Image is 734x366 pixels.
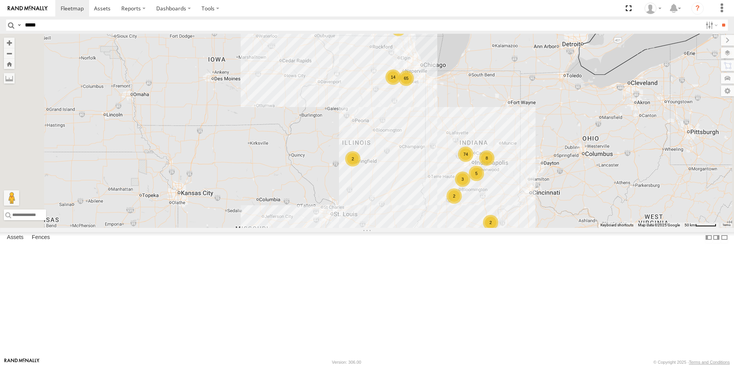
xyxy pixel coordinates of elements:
i: ? [691,2,704,15]
div: 74 [458,147,473,162]
span: 50 km [684,223,695,227]
button: Map Scale: 50 km per 51 pixels [682,223,719,228]
div: 3 [455,171,470,187]
div: 2 [446,188,462,204]
a: Terms (opens in new tab) [722,224,731,227]
div: 14 [385,69,401,85]
button: Keyboard shortcuts [600,223,633,228]
img: rand-logo.svg [8,6,48,11]
span: Map data ©2025 Google [638,223,680,227]
label: Search Filter Options [703,20,719,31]
div: Version: 306.00 [332,360,361,364]
button: Zoom out [4,48,15,59]
div: 2 [345,151,360,167]
div: 65 [398,71,414,86]
label: Dock Summary Table to the Right [713,232,720,243]
div: Crystal Garcia [642,3,664,14]
button: Drag Pegman onto the map to open Street View [4,190,19,206]
div: © Copyright 2025 - [653,360,730,364]
div: 2 [483,215,498,230]
button: Zoom in [4,38,15,48]
div: 5 [469,166,484,181]
label: Measure [4,73,15,84]
label: Dock Summary Table to the Left [705,232,713,243]
a: Terms and Conditions [689,360,730,364]
label: Fences [28,232,54,243]
div: 8 [479,150,494,166]
a: Visit our Website [4,358,40,366]
label: Assets [3,232,27,243]
label: Map Settings [721,86,734,96]
label: Hide Summary Table [721,232,728,243]
button: Zoom Home [4,59,15,69]
label: Search Query [16,20,22,31]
